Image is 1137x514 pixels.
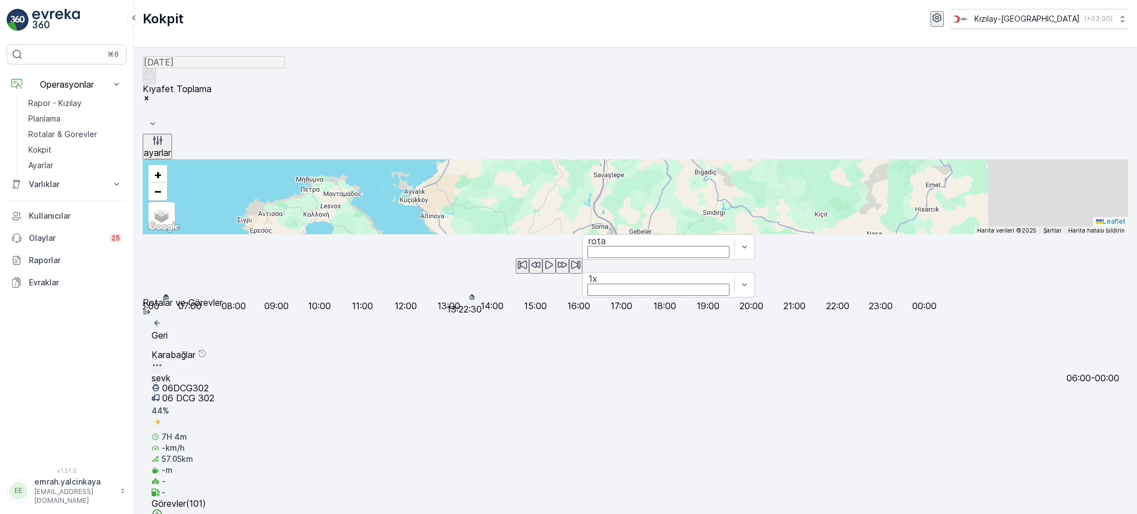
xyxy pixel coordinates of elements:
[162,476,165,487] p: -
[28,113,61,124] p: Planlama
[149,166,166,183] a: Yakınlaştır
[24,111,127,127] a: Planlama
[28,144,52,155] p: Kokpit
[112,234,120,243] p: 25
[28,129,97,140] p: Rotalar & Görevler
[437,301,460,311] p: 13:00
[152,318,168,340] a: Geri
[162,431,187,442] p: 7H 4m
[447,304,482,314] p: 13:22:30
[143,56,285,68] input: dd/mm/yyyy
[308,301,331,311] p: 10:00
[950,13,970,25] img: k%C4%B1z%C4%B1lay_jywRncg.png
[7,476,127,505] button: EEemrah.yalcinkaya[EMAIL_ADDRESS][DOMAIN_NAME]
[143,134,172,159] button: ayarlar
[152,405,169,416] p: 44 %
[135,301,159,311] p: 06:00
[149,203,174,228] a: Layers
[29,179,104,190] p: Varlıklar
[653,301,676,311] p: 18:00
[34,476,114,487] p: emrah.yalcinkaya
[588,236,728,246] div: rota
[588,274,728,284] div: 1x
[524,301,547,311] p: 15:00
[1043,227,1061,234] a: Şartlar (yeni sekmede açılır)
[24,95,127,111] a: Rapor - Kızılay
[7,467,127,474] span: v 1.51.0
[697,301,720,311] p: 19:00
[143,84,1128,94] div: Kıyafet Toplama
[108,50,119,59] p: ⌘B
[912,301,937,311] p: 00:00
[144,148,171,158] p: ayarlar
[222,301,246,311] p: 08:00
[143,209,251,219] input: Görevleri veya konumu arayın
[352,301,373,311] p: 11:00
[7,9,29,31] img: logo
[143,10,184,28] p: Kokpit
[24,158,127,173] a: Ayarlar
[977,227,1037,234] span: Harita verileri ©2025
[152,350,195,360] p: Karabağlar
[567,301,590,311] p: 16:00
[395,301,417,311] p: 12:00
[162,453,193,465] p: 57.05km
[162,465,173,476] p: -m
[611,301,632,311] p: 17:00
[149,183,166,199] a: Uzaklaştır
[34,487,114,505] p: [EMAIL_ADDRESS][DOMAIN_NAME]
[24,127,127,142] a: Rotalar & Görevler
[481,301,504,311] p: 14:00
[162,383,209,393] p: 06DCG302
[162,442,184,453] p: -km/h
[739,301,763,311] p: 20:00
[143,159,1128,184] summary: [PERSON_NAME]
[178,301,202,311] p: 07:00
[29,210,122,221] p: Kullanıcılar
[162,487,165,498] p: -
[145,220,182,234] img: Google
[7,227,127,249] a: Olaylar25
[783,301,806,311] p: 21:00
[143,94,1128,104] div: Remove Kıyafet Toplama
[29,79,104,89] p: Operasyonlar
[24,142,127,158] a: Kokpit
[869,301,893,311] p: 23:00
[152,373,170,383] p: sevk
[198,349,207,360] div: Yardım Araç İkonu
[9,482,27,500] div: EE
[28,160,53,171] p: Ayarlar
[7,173,127,195] button: Varlıklar
[7,205,127,227] a: Kullanıcılar
[1084,14,1113,23] p: ( +03:00 )
[1068,227,1125,234] a: Harita hatası bildirin
[152,330,168,340] p: Geri
[29,233,103,244] p: Olaylar
[143,184,1128,209] summary: faaliyetler
[7,249,127,271] a: Raporlar
[29,255,122,266] p: Raporlar
[28,98,82,109] p: Rapor - Kızılay
[7,73,127,95] button: Operasyonlar
[7,271,127,294] a: Evraklar
[162,393,214,403] p: 06 DCG 302
[32,9,80,31] img: logo_light-DOdMpM7g.png
[1096,217,1125,225] a: Leaflet
[150,160,204,168] span: [PERSON_NAME]
[154,167,162,182] span: +
[154,184,162,198] span: −
[826,301,849,311] p: 22:00
[974,13,1080,24] p: Kızılay-[GEOGRAPHIC_DATA]
[143,298,1128,308] p: Rotalar ve Görevler
[145,220,182,234] a: Bu bölgeyi Google Haritalar'da açın (yeni pencerede açılır)
[950,9,1128,29] button: Kızılay-[GEOGRAPHIC_DATA](+03:00)
[264,301,289,311] p: 09:00
[152,498,1119,508] p: Görevler ( 101 )
[1066,373,1119,383] p: 06:00-00:00
[29,277,122,288] p: Evraklar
